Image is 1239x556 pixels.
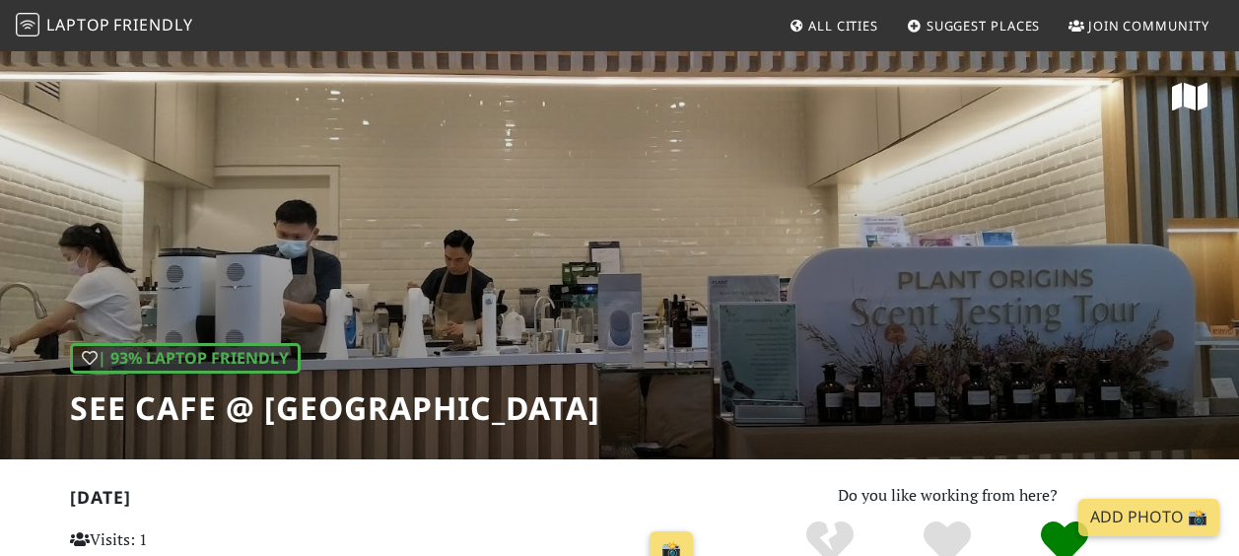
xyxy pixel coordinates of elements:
[1088,17,1209,35] span: Join Community
[70,487,702,516] h2: [DATE]
[808,17,878,35] span: All Cities
[70,343,301,375] div: | 93% Laptop Friendly
[113,14,192,35] span: Friendly
[16,13,39,36] img: LaptopFriendly
[70,389,600,427] h1: See Cafe @ [GEOGRAPHIC_DATA]
[899,8,1049,43] a: Suggest Places
[1078,499,1219,536] a: Add Photo 📸
[725,483,1170,509] p: Do you like working from here?
[1061,8,1217,43] a: Join Community
[46,14,110,35] span: Laptop
[16,9,193,43] a: LaptopFriendly LaptopFriendly
[927,17,1041,35] span: Suggest Places
[781,8,886,43] a: All Cities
